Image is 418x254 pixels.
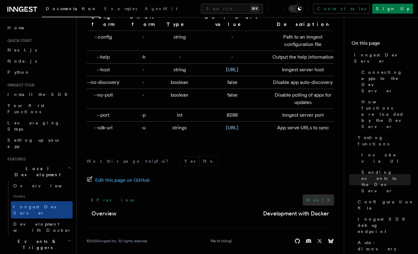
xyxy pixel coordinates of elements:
td: strings [164,122,195,134]
span: Testing functions [358,135,411,147]
td: --host [87,64,122,76]
span: Your first Functions [7,103,44,114]
span: Documentation [46,6,97,11]
span: Install the SDK [7,92,71,97]
span: Overview [13,183,77,188]
span: Inngest tour [5,83,35,88]
a: Overview [92,209,117,218]
span: Connecting apps to the Dev Server [361,69,411,94]
span: Next.js [7,48,37,52]
td: Inngest server host [270,64,334,76]
td: --port [87,109,122,122]
td: Disable polling of apps for updates [270,89,334,109]
span: Setting up your app [7,138,61,149]
a: Development with Docker [11,219,73,236]
div: © 2025 Inngest Inc. All rights reserved. [87,239,148,244]
a: Development with Docker [263,209,329,218]
td: - [122,89,164,109]
a: We're hiring! [211,239,232,244]
span: Inngest Dev Server [13,204,66,215]
td: Inngest server port [270,109,334,122]
a: Edit this page on GitHub [87,176,150,185]
span: Guides [11,191,73,201]
td: --sdk-url [87,122,122,134]
td: --help [87,51,122,64]
td: int [164,109,195,122]
td: App serve URLs to sync [270,122,334,134]
span: Sending events to the Dev Server [361,169,411,194]
span: Python [7,70,30,75]
span: Leveraging Steps [7,120,60,131]
span: Quick start [5,38,32,43]
td: - [164,51,195,64]
td: Path to an Inngest configuration file [270,31,334,51]
button: Toggle dark mode [288,5,303,12]
a: Previous [87,194,138,206]
a: Inngest Dev Server [11,201,73,219]
p: Was this page helpful? [87,158,173,164]
td: -p [122,109,164,122]
td: --no-discovery [87,76,122,89]
a: Your first Functions [5,100,73,117]
td: boolean [164,76,195,89]
a: [URL] [226,125,238,131]
td: - [195,51,270,64]
a: Python [5,67,73,78]
span: Invoke via UI [361,152,411,164]
a: Invoke via UI [359,149,411,167]
td: string [164,64,195,76]
td: - [195,31,270,51]
a: How functions are loaded by the Dev Server [359,96,411,132]
td: string [164,31,195,51]
span: Events & Triggers [5,238,67,251]
td: - [122,76,164,89]
span: Node.js [7,59,37,64]
a: Next [303,194,334,206]
kbd: ⌘K [250,6,259,12]
a: Leveraging Steps [5,117,73,135]
a: Documentation [42,2,100,17]
td: 8288 [195,109,270,122]
a: Next.js [5,44,73,56]
a: Examples [100,2,141,17]
a: [URL] [226,67,238,73]
span: AgentKit [145,6,177,11]
button: Search...⌘K [201,4,263,14]
td: false [195,76,270,89]
button: Events & Triggers [5,236,73,253]
strong: Type [167,21,193,27]
span: Home [7,25,25,31]
span: Examples [104,6,137,11]
a: Sending events to the Dev Server [359,167,411,196]
td: - [122,31,164,51]
td: -u [122,122,164,134]
td: --no-poll [87,89,122,109]
a: Sign Up [372,4,413,14]
a: Contact sales [313,4,370,14]
div: Local Development [5,180,73,236]
a: Node.js [5,56,73,67]
a: Setting up your app [5,135,73,152]
td: false [195,89,270,109]
td: -h [122,51,164,64]
td: --config [87,31,122,51]
button: No [199,156,218,166]
td: boolean [164,89,195,109]
a: AgentKit [141,2,181,17]
a: Connecting apps to the Dev Server [359,67,411,96]
a: Inngest Dev Server [352,49,411,67]
span: Inngest SDK debug endpoint [358,216,411,235]
button: Local Development [5,163,73,180]
a: Home [5,22,73,33]
span: Configuration file [358,199,414,211]
td: - [122,64,164,76]
a: Inngest SDK debug endpoint [355,214,411,237]
strong: Description [277,21,329,27]
td: Disable app auto-discovery [270,76,334,89]
span: Auto-discovery [358,239,411,252]
h4: On this page [352,40,411,49]
span: Features [5,157,26,162]
a: Configuration file [355,196,411,214]
span: How functions are loaded by the Dev Server [361,99,411,130]
span: Edit this page on GitHub [95,176,150,185]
